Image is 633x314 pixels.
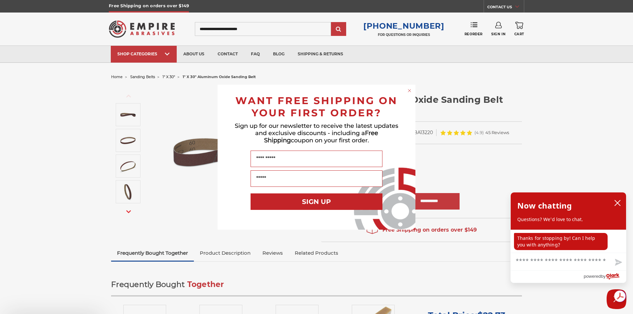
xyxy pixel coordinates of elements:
[607,289,626,309] button: Close Chatbox
[517,216,619,223] p: Questions? We'd love to chat.
[406,87,413,94] button: Close dialog
[612,198,623,208] button: close chatbox
[264,129,378,144] span: Free Shipping
[511,230,626,253] div: chat
[251,193,382,210] button: SIGN UP
[514,233,608,250] p: Thanks for stopping by! Can I help you with anything?
[610,255,626,270] button: Send message
[584,271,626,283] a: Powered by Olark
[510,192,626,283] div: olark chatbox
[584,272,601,280] span: powered
[601,272,606,280] span: by
[235,122,398,144] span: Sign up for our newsletter to receive the latest updates and exclusive discounts - including a co...
[517,199,572,212] h2: Now chatting
[235,95,398,119] span: WANT FREE SHIPPING ON YOUR FIRST ORDER?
